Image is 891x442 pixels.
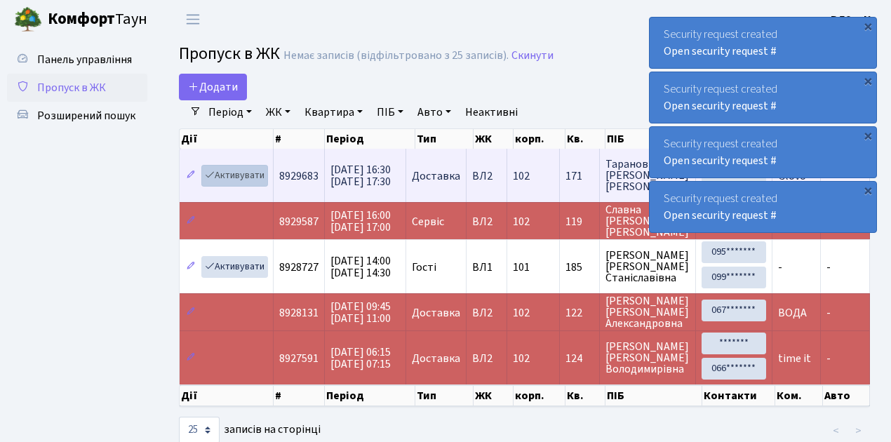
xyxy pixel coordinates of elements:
span: [DATE] 16:30 [DATE] 17:30 [330,162,391,189]
span: 102 [513,305,530,321]
a: Розширений пошук [7,102,147,130]
div: × [861,183,875,197]
span: 101 [513,260,530,275]
span: ВЛ2 [472,307,500,319]
a: Open security request # [664,208,777,223]
a: Період [203,100,257,124]
span: ВЛ2 [472,353,500,364]
span: Доставка [412,170,460,182]
th: корп. [514,129,565,149]
th: ПІБ [605,129,702,149]
a: Панель управління [7,46,147,74]
span: - [826,260,831,275]
span: 102 [513,168,530,184]
span: time it [778,351,811,366]
span: 8929587 [279,214,319,229]
span: 171 [565,170,594,182]
span: - [778,260,782,275]
span: 8929683 [279,168,319,184]
div: Security request created [650,18,876,68]
span: Славна [PERSON_NAME] [PERSON_NAME] [605,204,690,238]
span: Доставка [412,353,460,364]
b: Комфорт [48,8,115,30]
div: Security request created [650,182,876,232]
span: Доставка [412,307,460,319]
a: Активувати [201,165,268,187]
span: - [826,351,831,366]
span: 8928727 [279,260,319,275]
th: Період [325,385,415,406]
th: Дії [180,129,274,149]
a: Open security request # [664,43,777,59]
span: Розширений пошук [37,108,135,123]
th: ЖК [474,385,514,406]
div: × [861,19,875,33]
th: Тип [415,129,474,149]
span: ВЛ2 [472,170,500,182]
span: Таранов [PERSON_NAME] [PERSON_NAME] [605,159,690,192]
span: 102 [513,351,530,366]
span: 119 [565,216,594,227]
span: 8927591 [279,351,319,366]
div: Security request created [650,72,876,123]
th: Кв. [565,129,605,149]
th: # [274,385,325,406]
span: ВЛ2 [472,216,500,227]
span: [PERSON_NAME] [PERSON_NAME] Володимирівна [605,341,690,375]
span: Таун [48,8,147,32]
b: ВЛ2 -. К. [831,12,874,27]
a: Додати [179,74,247,100]
div: × [861,128,875,142]
span: Пропуск в ЖК [179,41,280,66]
span: [DATE] 06:15 [DATE] 07:15 [330,344,391,372]
span: 8928131 [279,305,319,321]
th: # [274,129,325,149]
span: Гості [412,262,436,273]
span: - [826,305,831,321]
span: [DATE] 14:00 [DATE] 14:30 [330,253,391,281]
th: Період [325,129,415,149]
a: Open security request # [664,98,777,114]
span: 122 [565,307,594,319]
span: [PERSON_NAME] [PERSON_NAME] Александровна [605,295,690,329]
a: ПІБ [371,100,409,124]
span: Додати [188,79,238,95]
button: Переключити навігацію [175,8,210,31]
span: Сервіс [412,216,444,227]
span: Пропуск в ЖК [37,80,106,95]
th: Авто [823,385,870,406]
th: Контакти [702,385,775,406]
a: Активувати [201,256,268,278]
a: ЖК [260,100,296,124]
th: Тип [415,385,474,406]
span: [PERSON_NAME] [PERSON_NAME] Станіславівна [605,250,690,283]
span: 124 [565,353,594,364]
span: [DATE] 09:45 [DATE] 11:00 [330,299,391,326]
div: × [861,74,875,88]
span: ВОДА [778,305,807,321]
a: Open security request # [664,153,777,168]
th: Кв. [565,385,605,406]
th: ПІБ [605,385,702,406]
span: [DATE] 16:00 [DATE] 17:00 [330,208,391,235]
th: Ком. [775,385,823,406]
a: Неактивні [460,100,523,124]
span: Панель управління [37,52,132,67]
th: корп. [514,385,565,406]
th: ЖК [474,129,514,149]
a: Пропуск в ЖК [7,74,147,102]
a: Квартира [299,100,368,124]
span: 185 [565,262,594,273]
a: Авто [412,100,457,124]
div: Security request created [650,127,876,178]
a: Скинути [511,49,554,62]
th: Дії [180,385,274,406]
span: ВЛ1 [472,262,500,273]
span: 102 [513,214,530,229]
img: logo.png [14,6,42,34]
div: Немає записів (відфільтровано з 25 записів). [283,49,509,62]
a: ВЛ2 -. К. [831,11,874,28]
